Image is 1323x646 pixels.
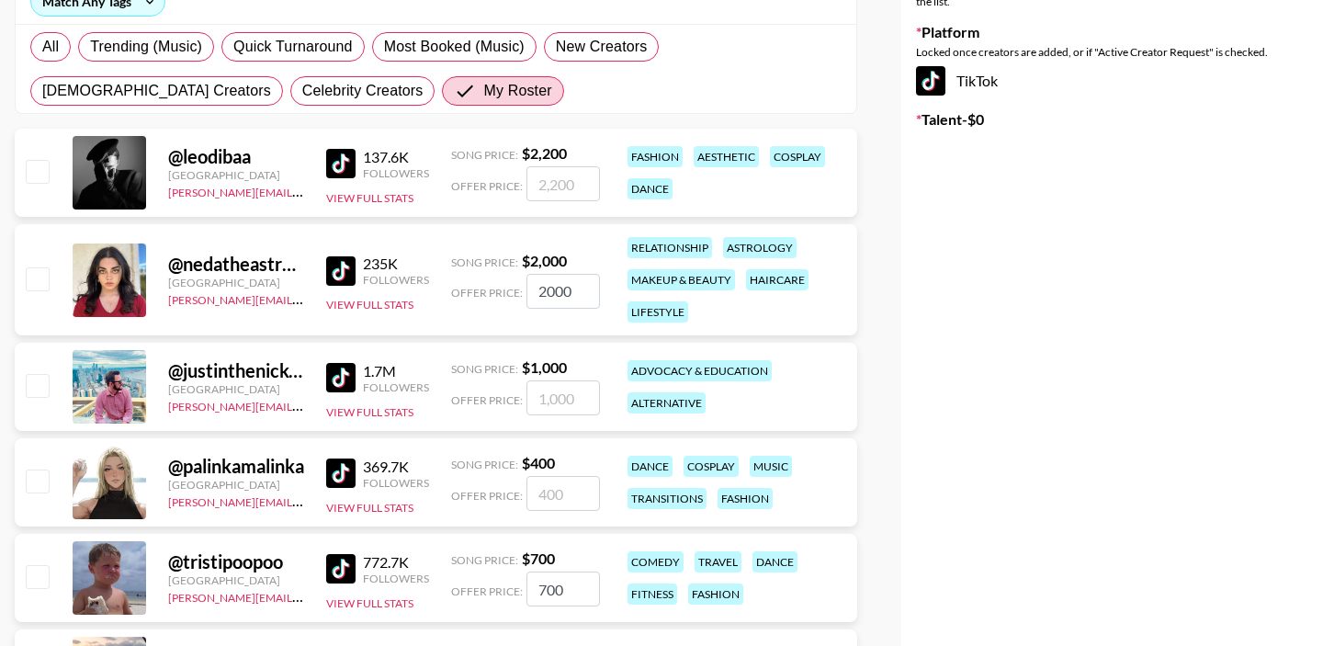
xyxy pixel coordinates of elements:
[302,80,424,102] span: Celebrity Creators
[483,80,551,102] span: My Roster
[384,36,525,58] span: Most Booked (Music)
[42,80,271,102] span: [DEMOGRAPHIC_DATA] Creators
[916,23,1308,41] label: Platform
[326,459,356,488] img: TikTok
[168,359,304,382] div: @ justinthenickofcrime
[770,146,825,167] div: cosplay
[168,550,304,573] div: @ tristipoopoo
[526,166,600,201] input: 2,200
[718,488,773,509] div: fashion
[326,405,413,419] button: View Full Stats
[628,301,688,323] div: lifestyle
[451,584,523,598] span: Offer Price:
[363,476,429,490] div: Followers
[363,255,429,273] div: 235K
[326,191,413,205] button: View Full Stats
[522,550,555,567] strong: $ 700
[522,358,567,376] strong: $ 1,000
[451,362,518,376] span: Song Price:
[916,45,1308,59] div: Locked once creators are added, or if "Active Creator Request" is checked.
[628,584,677,605] div: fitness
[168,253,304,276] div: @ nedatheastrologer
[363,166,429,180] div: Followers
[168,587,527,605] a: [PERSON_NAME][EMAIL_ADDRESS][PERSON_NAME][DOMAIN_NAME]
[168,145,304,168] div: @ leodibaa
[168,492,527,509] a: [PERSON_NAME][EMAIL_ADDRESS][PERSON_NAME][DOMAIN_NAME]
[526,476,600,511] input: 400
[363,273,429,287] div: Followers
[750,456,792,477] div: music
[746,269,808,290] div: haircare
[684,456,739,477] div: cosplay
[326,554,356,584] img: TikTok
[628,237,712,258] div: relationship
[168,478,304,492] div: [GEOGRAPHIC_DATA]
[326,363,356,392] img: TikTok
[168,276,304,289] div: [GEOGRAPHIC_DATA]
[363,458,429,476] div: 369.7K
[723,237,797,258] div: astrology
[168,182,527,199] a: [PERSON_NAME][EMAIL_ADDRESS][PERSON_NAME][DOMAIN_NAME]
[451,148,518,162] span: Song Price:
[326,149,356,178] img: TikTok
[168,396,527,414] a: [PERSON_NAME][EMAIL_ADDRESS][PERSON_NAME][DOMAIN_NAME]
[168,573,304,587] div: [GEOGRAPHIC_DATA]
[628,488,707,509] div: transitions
[168,168,304,182] div: [GEOGRAPHIC_DATA]
[916,66,1308,96] div: TikTok
[526,380,600,415] input: 1,000
[451,489,523,503] span: Offer Price:
[326,298,413,312] button: View Full Stats
[916,110,1308,129] label: Talent - $ 0
[451,179,523,193] span: Offer Price:
[628,146,683,167] div: fashion
[695,551,741,572] div: travel
[451,393,523,407] span: Offer Price:
[628,269,735,290] div: makeup & beauty
[451,255,518,269] span: Song Price:
[363,148,429,166] div: 137.6K
[628,392,706,414] div: alternative
[233,36,353,58] span: Quick Turnaround
[90,36,202,58] span: Trending (Music)
[688,584,743,605] div: fashion
[522,454,555,471] strong: $ 400
[526,274,600,309] input: 2,000
[363,572,429,585] div: Followers
[168,382,304,396] div: [GEOGRAPHIC_DATA]
[326,501,413,515] button: View Full Stats
[363,553,429,572] div: 772.7K
[168,289,527,307] a: [PERSON_NAME][EMAIL_ADDRESS][PERSON_NAME][DOMAIN_NAME]
[363,380,429,394] div: Followers
[752,551,797,572] div: dance
[628,551,684,572] div: comedy
[522,252,567,269] strong: $ 2,000
[628,456,673,477] div: dance
[628,178,673,199] div: dance
[556,36,648,58] span: New Creators
[522,144,567,162] strong: $ 2,200
[451,286,523,300] span: Offer Price:
[326,596,413,610] button: View Full Stats
[42,36,59,58] span: All
[694,146,759,167] div: aesthetic
[363,362,429,380] div: 1.7M
[451,553,518,567] span: Song Price:
[916,66,945,96] img: TikTok
[451,458,518,471] span: Song Price:
[526,572,600,606] input: 700
[326,256,356,286] img: TikTok
[168,455,304,478] div: @ palinkamalinka
[628,360,772,381] div: advocacy & education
